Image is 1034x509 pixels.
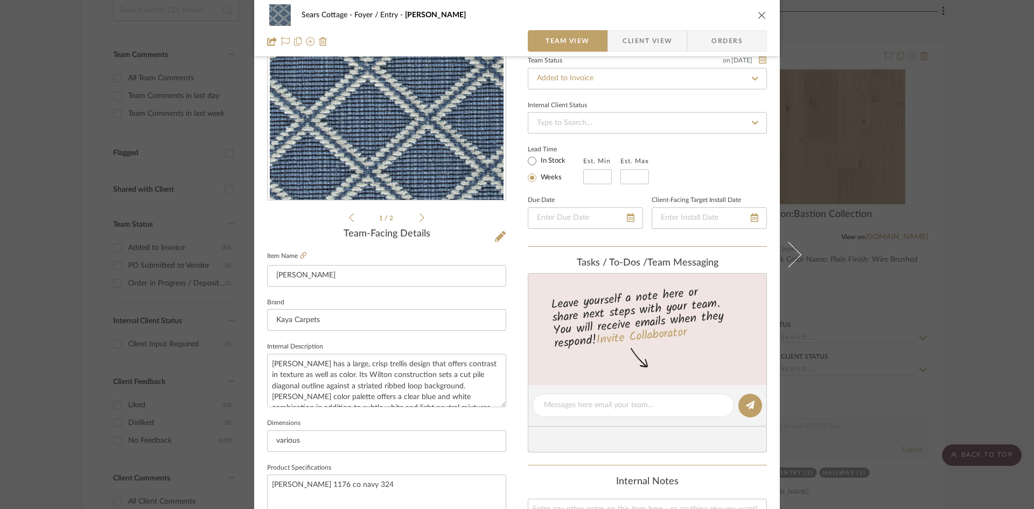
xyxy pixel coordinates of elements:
[700,30,754,52] span: Orders
[389,215,395,221] span: 2
[267,300,284,305] label: Brand
[267,421,301,426] label: Dimensions
[267,228,506,240] div: Team-Facing Details
[539,156,565,166] label: In Stock
[652,198,741,203] label: Client-Facing Target Install Date
[528,112,767,134] input: Type to Search…
[528,103,587,108] div: Internal Client Status
[319,37,327,46] img: Remove from project
[354,11,405,19] span: Foyer / Entry
[267,252,306,261] label: Item Name
[577,258,647,268] span: Tasks / To-Dos /
[267,4,293,26] img: 15b4ec69-c8e4-4bbe-85d7-429aeb1ae00c_48x40.jpg
[379,215,385,221] span: 1
[302,11,354,19] span: Sears Cottage
[385,215,389,221] span: /
[528,144,583,154] label: Lead Time
[623,30,672,52] span: Client View
[528,257,767,269] div: team Messaging
[267,344,323,350] label: Internal Description
[596,323,688,350] a: Invite Collaborator
[539,173,562,183] label: Weeks
[267,309,506,331] input: Enter Brand
[528,207,643,229] input: Enter Due Date
[652,207,767,229] input: Enter Install Date
[546,30,590,52] span: Team View
[405,11,466,19] span: [PERSON_NAME]
[267,430,506,452] input: Enter the dimensions of this item
[620,157,649,165] label: Est. Max
[757,10,767,20] button: close
[723,57,730,64] span: on
[583,157,611,165] label: Est. Min
[528,198,555,203] label: Due Date
[730,57,753,64] span: [DATE]
[528,68,767,89] input: Type to Search…
[527,281,768,353] div: Leave yourself a note here or share next steps with your team. You will receive emails when they ...
[528,476,767,488] div: Internal Notes
[267,265,506,287] input: Enter Item Name
[528,58,562,64] div: Team Status
[267,465,331,471] label: Product Specifications
[528,154,583,184] mat-radio-group: Select item type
